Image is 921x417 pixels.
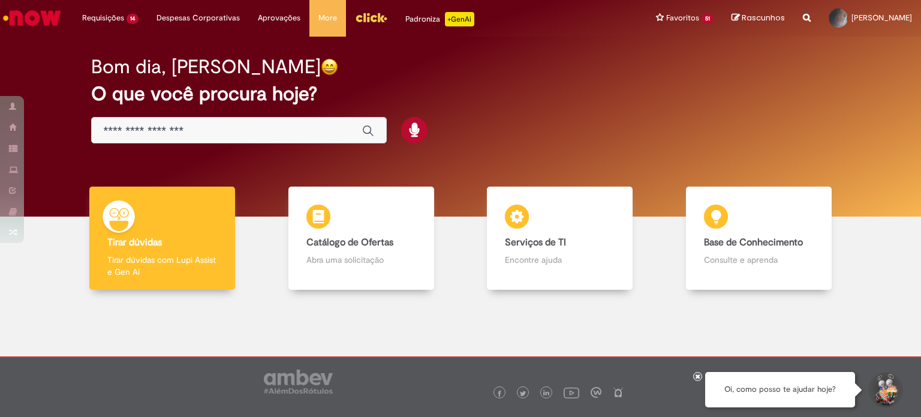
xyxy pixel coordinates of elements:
[496,391,502,397] img: logo_footer_facebook.png
[702,14,714,24] span: 51
[543,390,549,397] img: logo_footer_linkedin.png
[306,254,416,266] p: Abra uma solicitação
[306,236,393,248] b: Catálogo de Ofertas
[264,370,333,394] img: logo_footer_ambev_rotulo_gray.png
[505,236,566,248] b: Serviços de TI
[505,254,615,266] p: Encontre ajuda
[107,254,217,278] p: Tirar dúvidas com Lupi Assist e Gen Ai
[107,236,162,248] b: Tirar dúvidas
[742,12,785,23] span: Rascunhos
[613,387,624,398] img: logo_footer_naosei.png
[705,372,855,407] div: Oi, como posso te ajudar hoje?
[355,8,387,26] img: click_logo_yellow_360x200.png
[1,6,63,30] img: ServiceNow
[258,12,300,24] span: Aprovações
[91,56,321,77] h2: Bom dia, [PERSON_NAME]
[666,12,699,24] span: Favoritos
[321,58,338,76] img: happy-face.png
[704,236,803,248] b: Base de Conhecimento
[704,254,814,266] p: Consulte e aprenda
[91,83,830,104] h2: O que você procura hoje?
[732,13,785,24] a: Rascunhos
[851,13,912,23] span: [PERSON_NAME]
[445,12,474,26] p: +GenAi
[660,187,859,290] a: Base de Conhecimento Consulte e aprenda
[591,387,601,398] img: logo_footer_workplace.png
[318,12,337,24] span: More
[82,12,124,24] span: Requisições
[156,12,240,24] span: Despesas Corporativas
[63,187,262,290] a: Tirar dúvidas Tirar dúvidas com Lupi Assist e Gen Ai
[520,391,526,397] img: logo_footer_twitter.png
[564,385,579,400] img: logo_footer_youtube.png
[262,187,461,290] a: Catálogo de Ofertas Abra uma solicitação
[127,14,139,24] span: 14
[405,12,474,26] div: Padroniza
[460,187,660,290] a: Serviços de TI Encontre ajuda
[867,372,903,408] button: Iniciar Conversa de Suporte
